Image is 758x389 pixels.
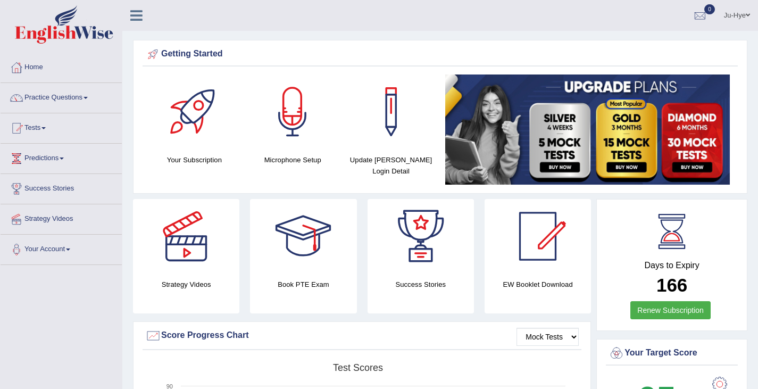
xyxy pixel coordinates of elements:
a: Home [1,53,122,79]
h4: Days to Expiry [609,261,735,270]
tspan: Test scores [333,362,383,373]
div: Score Progress Chart [145,328,579,344]
b: 166 [656,275,687,295]
a: Predictions [1,144,122,170]
a: Strategy Videos [1,204,122,231]
a: Your Account [1,235,122,261]
h4: EW Booklet Download [485,279,591,290]
a: Practice Questions [1,83,122,110]
h4: Update [PERSON_NAME] Login Detail [347,154,435,177]
h4: Your Subscription [151,154,238,165]
a: Success Stories [1,174,122,201]
a: Renew Subscription [630,301,711,319]
span: 0 [704,4,715,14]
h4: Strategy Videos [133,279,239,290]
a: Tests [1,113,122,140]
h4: Book PTE Exam [250,279,356,290]
img: small5.jpg [445,75,730,185]
h4: Microphone Setup [249,154,337,165]
div: Getting Started [145,46,735,62]
h4: Success Stories [368,279,474,290]
div: Your Target Score [609,345,735,361]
